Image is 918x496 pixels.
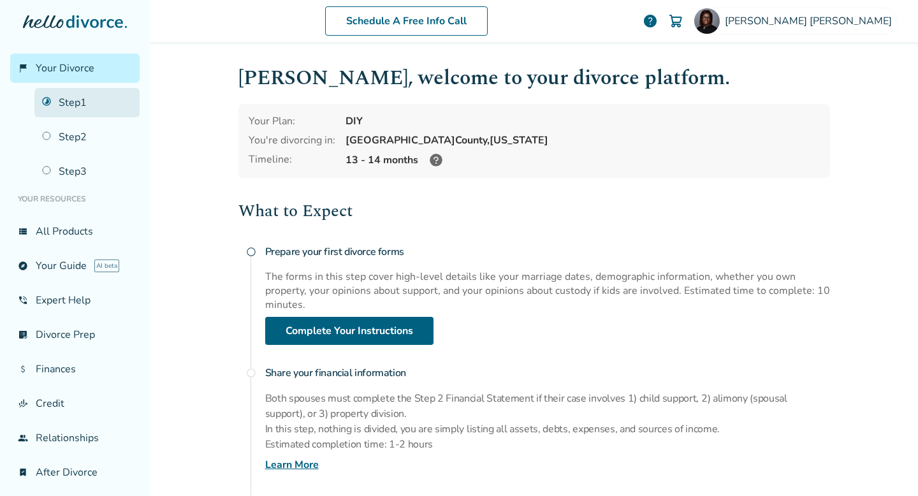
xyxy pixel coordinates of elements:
[249,133,335,147] div: You're divorcing in:
[10,54,140,83] a: flag_2Your Divorce
[10,354,140,384] a: attach_moneyFinances
[34,122,140,152] a: Step2
[249,152,335,168] div: Timeline:
[265,421,830,437] p: In this step, nothing is divided, you are simply listing all assets, debts, expenses, and sources...
[18,330,28,340] span: list_alt_check
[346,133,820,147] div: [GEOGRAPHIC_DATA] County, [US_STATE]
[265,457,319,472] a: Learn More
[36,61,94,75] span: Your Divorce
[643,13,658,29] a: help
[18,467,28,478] span: bookmark_check
[10,320,140,349] a: list_alt_checkDivorce Prep
[10,186,140,212] li: Your Resources
[10,217,140,246] a: view_listAll Products
[249,114,335,128] div: Your Plan:
[265,239,830,265] h4: Prepare your first divorce forms
[346,114,820,128] div: DIY
[265,317,433,345] a: Complete Your Instructions
[668,13,683,29] img: Cart
[18,364,28,374] span: attach_money
[18,261,28,271] span: explore
[346,152,820,168] div: 13 - 14 months
[265,391,830,421] p: Both spouses must complete the Step 2 Financial Statement if their case involves 1) child support...
[325,6,488,36] a: Schedule A Free Info Call
[34,88,140,117] a: Step1
[238,62,830,94] h1: [PERSON_NAME] , welcome to your divorce platform.
[94,259,119,272] span: AI beta
[18,433,28,443] span: group
[265,270,830,312] div: The forms in this step cover high-level details like your marriage dates, demographic information...
[238,198,830,224] h2: What to Expect
[246,368,256,378] span: radio_button_unchecked
[694,8,720,34] img: Rayjean Morgan
[18,398,28,409] span: finance_mode
[18,63,28,73] span: flag_2
[10,458,140,487] a: bookmark_checkAfter Divorce
[10,389,140,418] a: finance_modeCredit
[34,157,140,186] a: Step3
[18,226,28,237] span: view_list
[246,247,256,257] span: radio_button_unchecked
[10,251,140,281] a: exploreYour GuideAI beta
[18,295,28,305] span: phone_in_talk
[10,286,140,315] a: phone_in_talkExpert Help
[265,360,830,386] h4: Share your financial information
[10,423,140,453] a: groupRelationships
[725,14,897,28] span: [PERSON_NAME] [PERSON_NAME]
[265,437,830,452] p: Estimated completion time: 1-2 hours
